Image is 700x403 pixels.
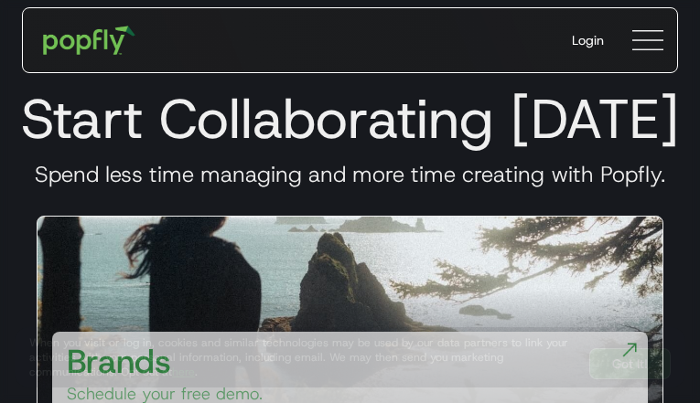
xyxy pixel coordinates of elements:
a: Got It! [589,348,671,379]
a: Login [557,16,619,64]
a: home [30,13,148,68]
h1: Start Collaborating [DATE] [15,86,685,152]
h3: Spend less time managing and more time creating with Popfly. [15,161,685,188]
a: here [172,365,195,379]
div: Login [572,31,604,49]
div: When you visit or log in, cookies and similar technologies may be used by our data partners to li... [29,335,575,379]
